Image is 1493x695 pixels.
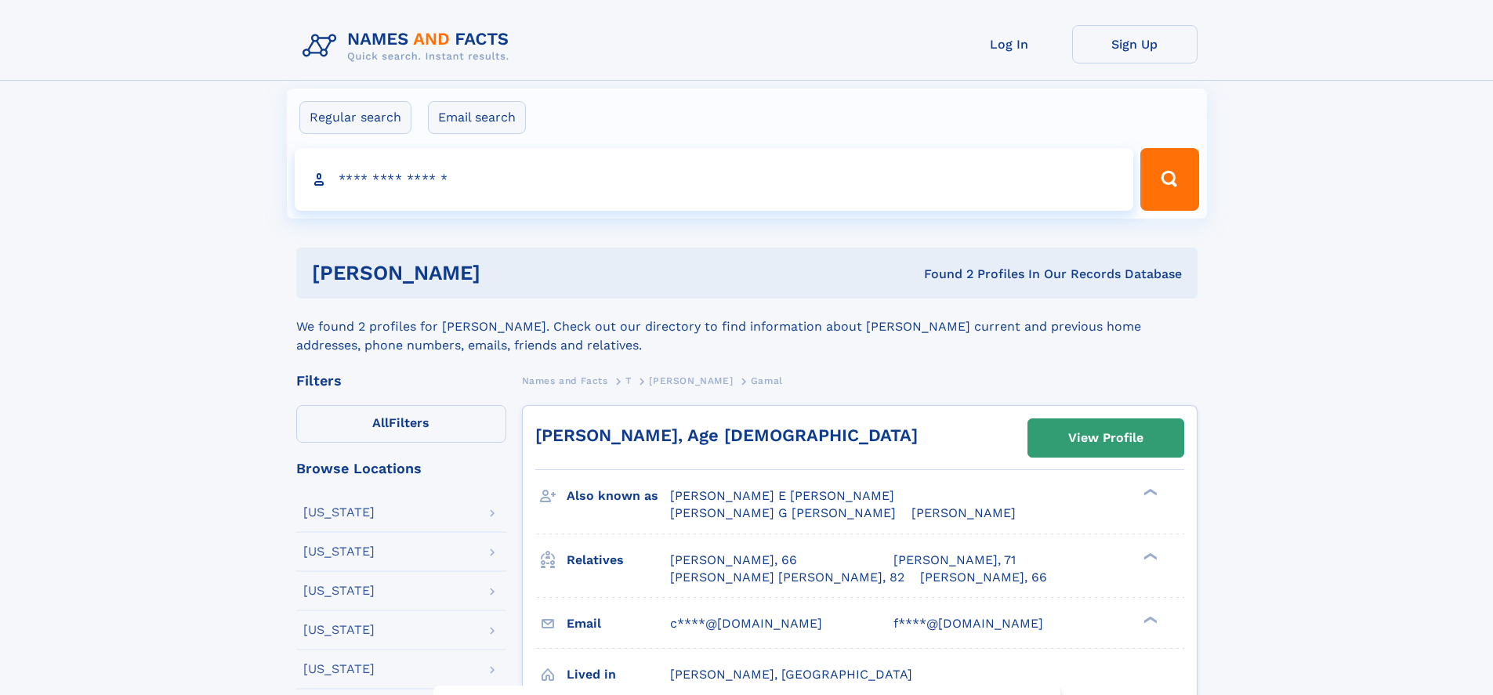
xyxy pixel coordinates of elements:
[296,25,522,67] img: Logo Names and Facts
[649,375,733,386] span: [PERSON_NAME]
[303,506,375,519] div: [US_STATE]
[295,148,1134,211] input: search input
[428,101,526,134] label: Email search
[920,569,1047,586] a: [PERSON_NAME], 66
[751,375,783,386] span: Gamal
[296,405,506,443] label: Filters
[567,547,670,574] h3: Relatives
[947,25,1072,63] a: Log In
[649,371,733,390] a: [PERSON_NAME]
[1140,148,1198,211] button: Search Button
[911,505,1016,520] span: [PERSON_NAME]
[303,663,375,675] div: [US_STATE]
[303,585,375,597] div: [US_STATE]
[296,374,506,388] div: Filters
[670,552,797,569] a: [PERSON_NAME], 66
[567,483,670,509] h3: Also known as
[303,545,375,558] div: [US_STATE]
[1068,420,1143,456] div: View Profile
[1028,419,1183,457] a: View Profile
[296,299,1198,355] div: We found 2 profiles for [PERSON_NAME]. Check out our directory to find information about [PERSON_...
[670,667,912,682] span: [PERSON_NAME], [GEOGRAPHIC_DATA]
[299,101,411,134] label: Regular search
[1140,614,1158,624] div: ❯
[535,425,918,445] a: [PERSON_NAME], Age [DEMOGRAPHIC_DATA]
[1072,25,1198,63] a: Sign Up
[670,505,896,520] span: [PERSON_NAME] G [PERSON_NAME]
[702,266,1182,283] div: Found 2 Profiles In Our Records Database
[1140,551,1158,561] div: ❯
[522,371,608,390] a: Names and Facts
[567,610,670,637] h3: Email
[1140,487,1158,498] div: ❯
[670,569,904,586] a: [PERSON_NAME] [PERSON_NAME], 82
[372,415,389,430] span: All
[296,462,506,476] div: Browse Locations
[625,375,632,386] span: T
[893,552,1016,569] a: [PERSON_NAME], 71
[670,488,894,503] span: [PERSON_NAME] E [PERSON_NAME]
[625,371,632,390] a: T
[567,661,670,688] h3: Lived in
[312,263,702,283] h1: [PERSON_NAME]
[303,624,375,636] div: [US_STATE]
